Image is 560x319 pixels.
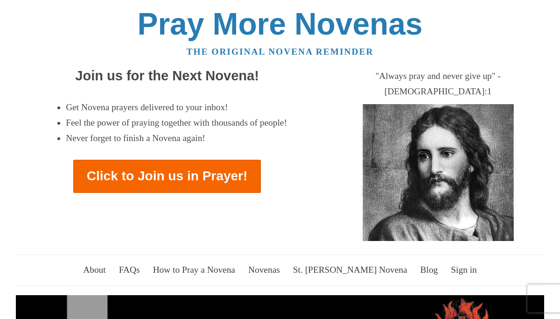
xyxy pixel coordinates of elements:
a: FAQs [113,257,145,283]
li: Feel the power of praying together with thousands of people! [66,115,287,131]
li: Get Novena prayers delivered to your inbox! [66,100,287,115]
div: "Always pray and never give up" - [DEMOGRAPHIC_DATA]:1 [332,69,544,99]
a: Novenas [243,257,285,283]
a: Pray More Novenas [138,7,423,41]
a: Click to Join us in Prayer! [73,160,261,193]
a: How to Pray a Novena [147,257,241,283]
a: About [78,257,112,283]
img: Jesus [349,104,527,241]
a: St. [PERSON_NAME] Novena [287,257,413,283]
a: The original novena reminder [187,47,374,57]
a: Sign in [446,257,483,283]
h2: Join us for the Next Novena! [16,69,318,84]
a: Blog [415,257,443,283]
li: Never forget to finish a Novena again! [66,131,287,146]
